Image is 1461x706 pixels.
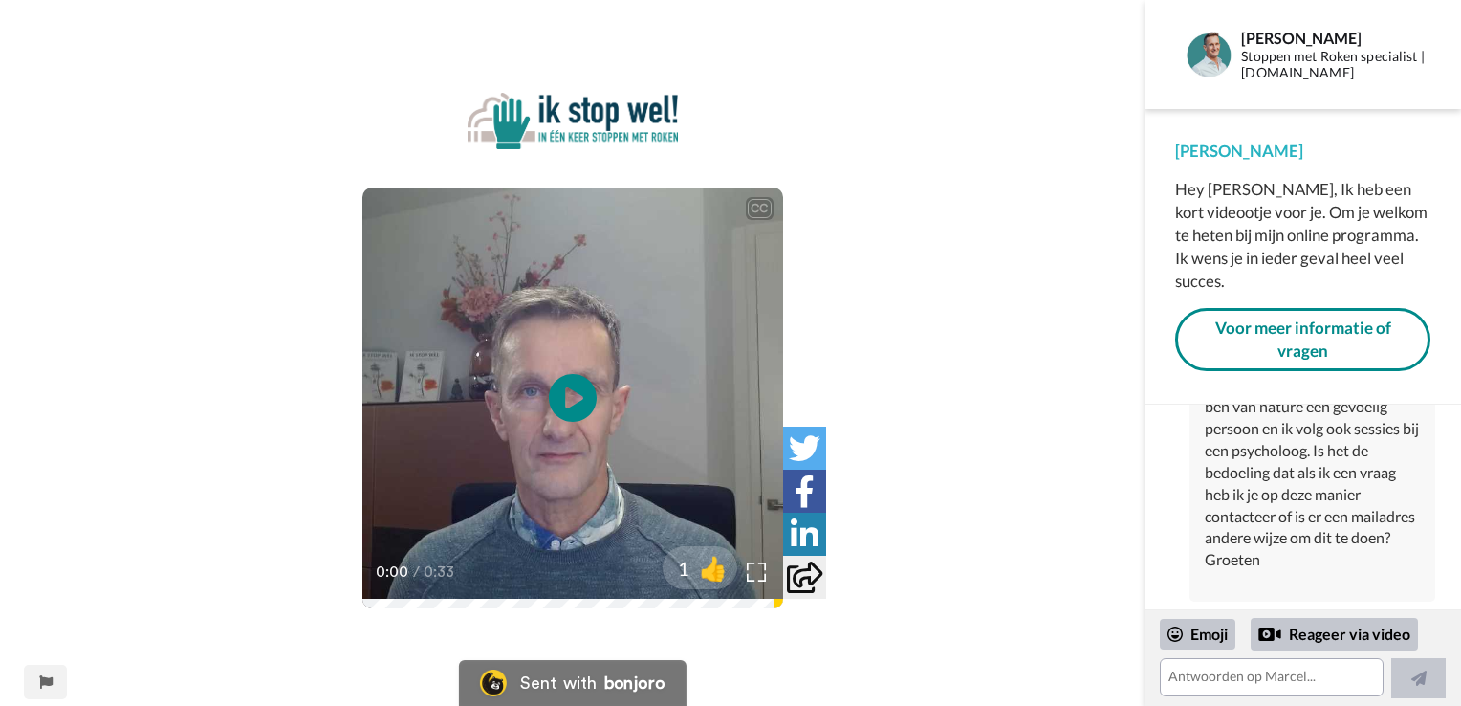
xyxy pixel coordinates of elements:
[747,563,766,582] img: Full screen
[1241,29,1429,47] div: [PERSON_NAME]
[604,674,665,692] div: bonjoro
[376,561,409,584] span: 0:00
[1258,623,1281,646] div: Reply by Video
[1175,178,1430,293] div: Hey [PERSON_NAME], Ik heb een kort videootje voor je. Om je welkom te heten bij mijn online progr...
[1241,49,1429,81] div: Stoppen met Roken specialist | [DOMAIN_NAME]
[1160,619,1235,650] div: Emoji
[459,660,687,706] a: Bonjoro LogoSent withbonjoro
[1175,140,1430,163] div: [PERSON_NAME]
[689,553,737,584] span: 👍
[1175,308,1430,372] a: Voor meer informatie of vragen
[663,546,737,589] button: 1👍
[468,93,678,150] img: 9601d93c-4ee2-4881-aaa8-ba52576deda8
[663,555,689,582] span: 1
[424,561,457,584] span: 0:33
[413,561,420,584] span: /
[748,199,772,218] div: CC
[1186,32,1232,77] img: Profile Image
[480,670,507,696] img: Bonjoro Logo
[520,674,597,692] div: Sent with
[1251,618,1418,651] div: Reageer via video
